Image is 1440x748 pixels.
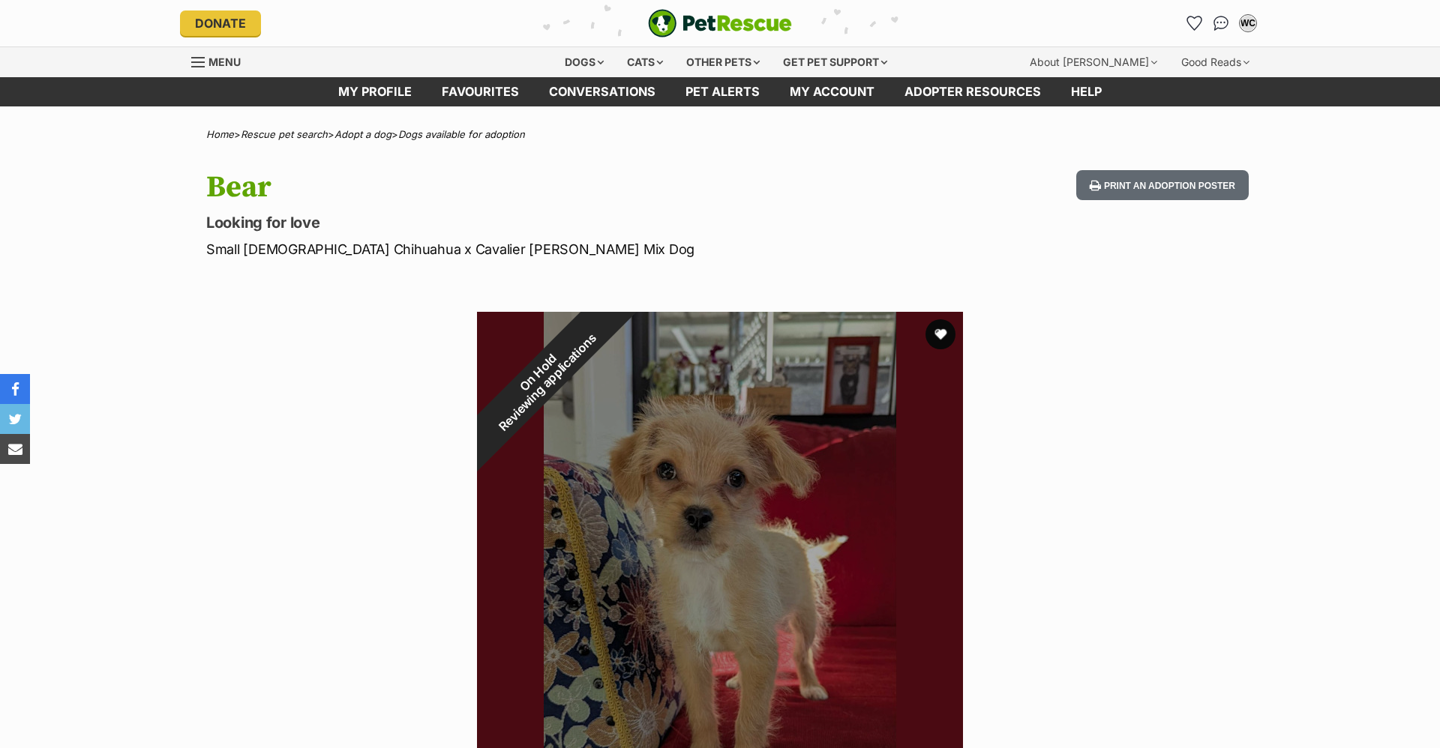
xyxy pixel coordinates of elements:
a: Home [206,128,234,140]
a: Rescue pet search [241,128,328,140]
span: Reviewing applications [496,331,599,433]
div: Cats [616,47,673,77]
a: Dogs available for adoption [398,128,525,140]
div: Get pet support [772,47,898,77]
h1: Bear [206,170,841,205]
a: My profile [323,77,427,106]
a: Pet alerts [670,77,775,106]
a: PetRescue [648,9,792,37]
div: Good Reads [1171,47,1260,77]
div: WC [1240,16,1255,31]
a: Favourites [1182,11,1206,35]
p: Small [DEMOGRAPHIC_DATA] Chihuahua x Cavalier [PERSON_NAME] Mix Dog [206,239,841,259]
div: On Hold [436,270,650,484]
button: Print an adoption poster [1076,170,1249,201]
div: Other pets [676,47,770,77]
a: conversations [534,77,670,106]
div: > > > [169,129,1271,140]
a: Favourites [427,77,534,106]
img: logo-e224e6f780fb5917bec1dbf3a21bbac754714ae5b6737aabdf751b685950b380.svg [648,9,792,37]
img: chat-41dd97257d64d25036548639549fe6c8038ab92f7586957e7f3b1b290dea8141.svg [1213,16,1229,31]
a: Menu [191,47,251,74]
div: Dogs [554,47,614,77]
a: Conversations [1209,11,1233,35]
ul: Account quick links [1182,11,1260,35]
span: Menu [208,55,241,68]
a: Help [1056,77,1117,106]
button: favourite [925,319,955,349]
a: Adopt a dog [334,128,391,140]
div: About [PERSON_NAME] [1019,47,1168,77]
button: My account [1236,11,1260,35]
p: Looking for love [206,212,841,233]
a: Donate [180,10,261,36]
a: My account [775,77,889,106]
a: Adopter resources [889,77,1056,106]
